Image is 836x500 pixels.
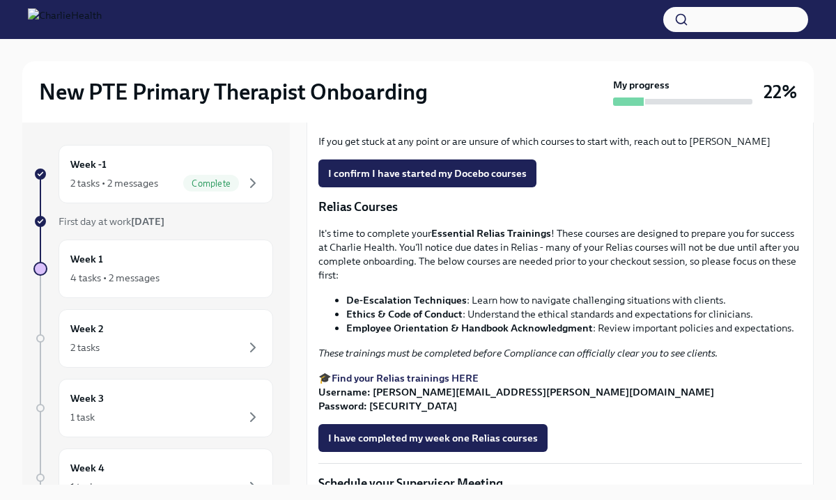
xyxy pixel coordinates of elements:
h2: New PTE Primary Therapist Onboarding [39,78,428,106]
li: : Review important policies and expectations. [346,321,802,335]
strong: De-Escalation Techniques [346,294,467,306]
h6: Week 4 [70,460,104,476]
h6: Week 2 [70,321,104,336]
p: It's time to complete your ! These courses are designed to prepare you for success at Charlie Hea... [318,226,802,282]
div: 1 task [70,480,95,494]
strong: Ethics & Code of Conduct [346,308,463,320]
strong: [DATE] [131,215,164,228]
a: Week 31 task [33,379,273,437]
a: Find your Relias trainings HERE [332,372,479,384]
em: These trainings must be completed before Compliance can officially clear you to see clients. [318,347,718,359]
p: If you get stuck at any point or are unsure of which courses to start with, reach out to [PERSON_... [318,134,802,148]
div: 2 tasks • 2 messages [70,176,158,190]
a: Week 22 tasks [33,309,273,368]
strong: Essential Relias Trainings [431,227,551,240]
strong: Employee Orientation & Handbook Acknowledgment [346,322,593,334]
span: I have completed my week one Relias courses [328,431,538,445]
button: I have completed my week one Relias courses [318,424,548,452]
strong: My progress [613,78,669,92]
span: Complete [183,178,239,189]
h6: Week 3 [70,391,104,406]
div: 1 task [70,410,95,424]
p: Relias Courses [318,198,802,215]
h6: Week 1 [70,251,103,267]
a: First day at work[DATE] [33,214,273,228]
a: Week -12 tasks • 2 messagesComplete [33,145,273,203]
div: 2 tasks [70,341,100,354]
div: 4 tasks • 2 messages [70,271,160,285]
li: : Learn how to navigate challenging situations with clients. [346,293,802,307]
p: Schedule your Supervisor Meeting [318,475,802,492]
h6: Week -1 [70,157,107,172]
li: : Understand the ethical standards and expectations for clinicians. [346,307,802,321]
strong: Username: [PERSON_NAME][EMAIL_ADDRESS][PERSON_NAME][DOMAIN_NAME] Password: [SECURITY_DATA] [318,386,714,412]
span: First day at work [59,215,164,228]
button: I confirm I have started my Docebo courses [318,159,536,187]
span: I confirm I have started my Docebo courses [328,166,527,180]
p: 🎓 [318,371,802,413]
img: CharlieHealth [28,8,102,31]
a: Week 14 tasks • 2 messages [33,240,273,298]
h3: 22% [764,79,797,104]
